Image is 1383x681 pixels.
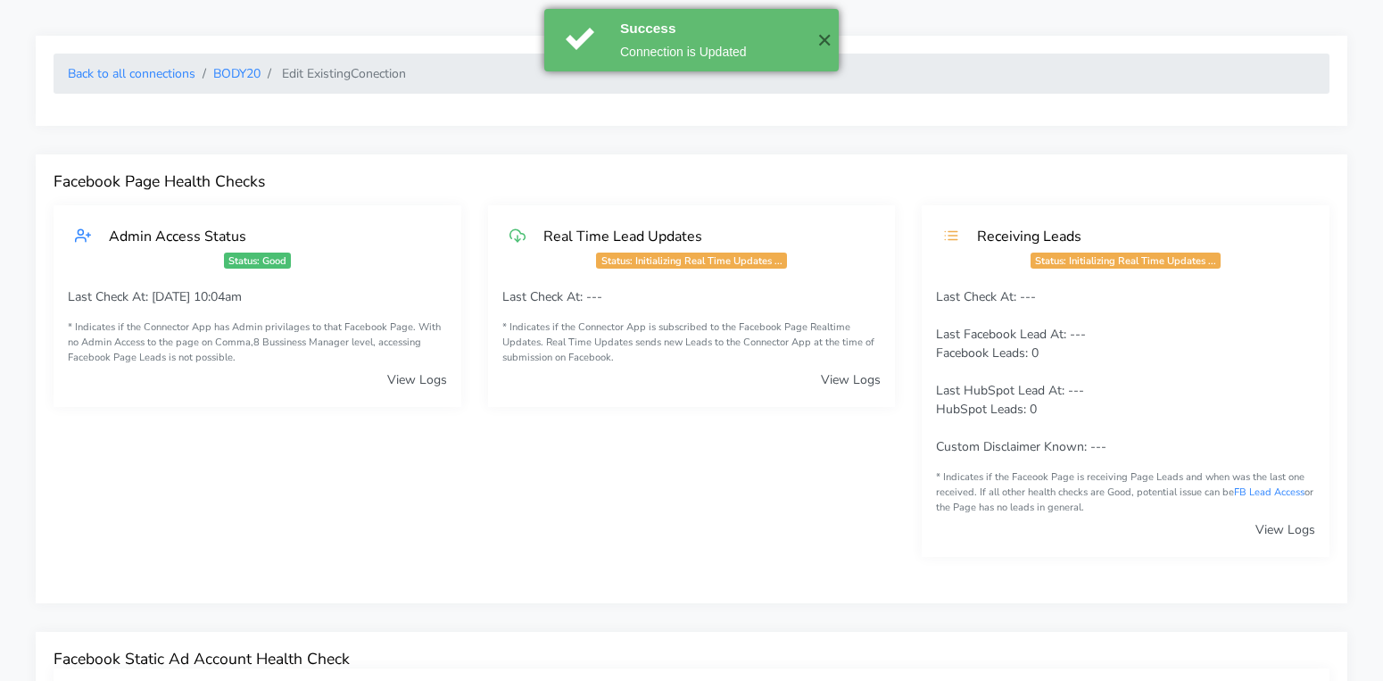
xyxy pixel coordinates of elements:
a: View Logs [387,371,447,388]
span: Status: Good [224,253,291,269]
div: Admin Access Status [91,227,440,245]
div: Real Time Lead Updates [526,227,874,245]
span: Last Check At: --- [936,288,1036,305]
span: Last HubSpot Lead At: --- [936,382,1084,399]
span: Last Facebook Lead At: --- [936,326,1086,343]
small: * Indicates if the Connector App is subscribed to the Facebook Page Realtime Updates. Real Time U... [502,320,882,365]
span: HubSpot Leads: 0 [936,401,1037,418]
a: BODY20 [213,65,261,82]
div: Receiving Leads [959,227,1308,245]
div: Success [620,18,803,38]
span: Status: Initializing Real Time Updates ... [1031,253,1221,269]
h4: Facebook Static Ad Account Health Check [54,650,1329,669]
p: Last Check At: --- [502,287,882,306]
small: * Indicates if the Connector App has Admin privilages to that Facebook Page. With no Admin Access... [68,320,447,365]
span: Facebook Leads: 0 [936,345,1039,361]
span: Status: Initializing Real Time Updates ... [596,253,786,269]
a: Back to all connections [68,65,195,82]
li: Edit Existing Conection [261,64,406,83]
a: FB Lead Access [1234,486,1304,499]
span: Custom Disclaimer Known: --- [936,438,1106,455]
div: Connection is Updated [620,43,803,62]
span: * Indicates if the Faceook Page is receiving Page Leads and when was the last one received. If al... [936,470,1313,514]
a: View Logs [1255,521,1315,538]
h4: Facebook Page Health Checks [54,172,1329,191]
p: Last Check At: [DATE] 10:04am [68,287,447,306]
a: View Logs [821,371,881,388]
nav: breadcrumb [54,54,1329,94]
